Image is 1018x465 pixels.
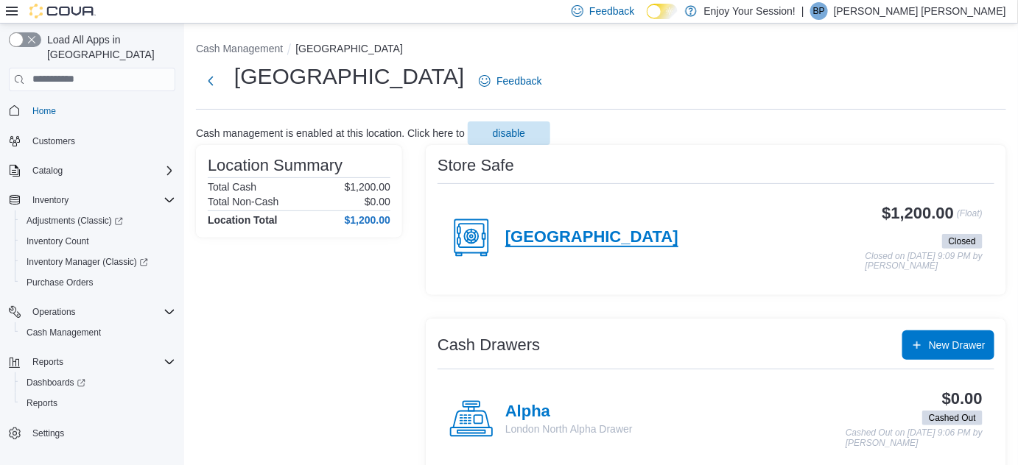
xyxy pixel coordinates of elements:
a: Feedback [473,66,547,96]
a: Cash Management [21,324,107,341]
a: Dashboards [15,372,181,393]
h3: $0.00 [942,390,983,408]
button: Inventory [3,190,181,210]
a: Dashboards [21,374,91,391]
a: Home [27,102,62,120]
button: Catalog [3,160,181,181]
h3: Location Summary [208,157,343,174]
a: Inventory Count [21,232,95,250]
h3: Cash Drawers [438,336,540,354]
span: Customers [32,135,75,147]
h1: [GEOGRAPHIC_DATA] [234,62,464,91]
button: Reports [27,353,69,371]
h3: $1,200.00 [882,205,955,222]
span: Inventory [32,194,69,206]
span: Catalog [32,165,63,177]
span: New Drawer [929,338,986,352]
p: Cashed Out on [DATE] 9:06 PM by [PERSON_NAME] [846,428,983,448]
p: Cash management is enabled at this location. Click here to [196,127,465,139]
button: New Drawer [902,330,994,360]
span: Cashed Out [929,411,976,425]
span: Settings [27,424,175,442]
button: Reports [3,352,181,372]
span: Purchase Orders [27,277,94,288]
span: Reports [32,356,63,368]
p: | [801,2,804,20]
p: London North Alpha Drawer [505,422,633,436]
button: Next [196,66,225,96]
a: Settings [27,425,70,442]
h4: Alpha [505,402,633,422]
img: Cova [29,4,96,18]
span: Home [27,102,175,120]
span: Cashed Out [922,411,983,425]
span: Dashboards [27,377,85,388]
p: Closed on [DATE] 9:09 PM by [PERSON_NAME] [866,252,983,271]
span: disable [493,126,525,141]
span: Purchase Orders [21,274,175,291]
button: Cash Management [15,322,181,343]
button: Catalog [27,162,69,180]
span: Operations [27,303,175,321]
button: Inventory Count [15,231,181,252]
button: Inventory [27,191,74,209]
h3: Store Safe [438,157,514,174]
div: Braxton Paton Tilbury [810,2,828,20]
span: Adjustments (Classic) [21,212,175,230]
input: Dark Mode [647,4,678,19]
button: Home [3,100,181,121]
span: Settings [32,427,64,439]
a: Inventory Manager (Classic) [15,252,181,272]
span: Feedback [589,4,634,18]
span: Catalog [27,162,175,180]
button: Reports [15,393,181,413]
button: Cash Management [196,43,283,54]
span: Inventory [27,191,175,209]
h4: Location Total [208,214,278,226]
p: $1,200.00 [345,181,390,193]
span: Operations [32,306,76,318]
button: [GEOGRAPHIC_DATA] [295,43,403,54]
span: Cash Management [27,327,101,338]
a: Customers [27,132,81,150]
span: Inventory Manager (Classic) [21,253,175,271]
span: Inventory Manager (Classic) [27,256,148,268]
span: Load All Apps in [GEOGRAPHIC_DATA] [41,32,175,62]
p: $0.00 [365,196,390,207]
button: Operations [3,302,181,322]
span: Inventory Count [21,232,175,250]
span: Cash Management [21,324,175,341]
span: Closed [949,235,976,248]
a: Adjustments (Classic) [15,210,181,231]
button: disable [468,121,550,145]
h6: Total Non-Cash [208,196,279,207]
a: Adjustments (Classic) [21,212,129,230]
span: Inventory Count [27,235,89,247]
a: Inventory Manager (Classic) [21,253,154,271]
span: Closed [942,234,983,249]
span: Dashboards [21,374,175,391]
span: BP [813,2,825,20]
span: Reports [27,397,57,409]
button: Customers [3,130,181,152]
span: Adjustments (Classic) [27,215,123,227]
span: Home [32,105,56,117]
h4: $1,200.00 [345,214,390,226]
button: Purchase Orders [15,272,181,293]
p: (Float) [957,205,983,231]
nav: An example of EuiBreadcrumbs [196,41,1006,59]
p: Enjoy Your Session! [704,2,796,20]
a: Reports [21,394,63,412]
span: Reports [21,394,175,412]
span: Customers [27,132,175,150]
p: [PERSON_NAME] [PERSON_NAME] [834,2,1006,20]
button: Operations [27,303,82,321]
h4: [GEOGRAPHIC_DATA] [505,228,678,247]
a: Purchase Orders [21,274,99,291]
span: Reports [27,353,175,371]
button: Settings [3,422,181,444]
span: Feedback [496,74,541,88]
h6: Total Cash [208,181,256,193]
